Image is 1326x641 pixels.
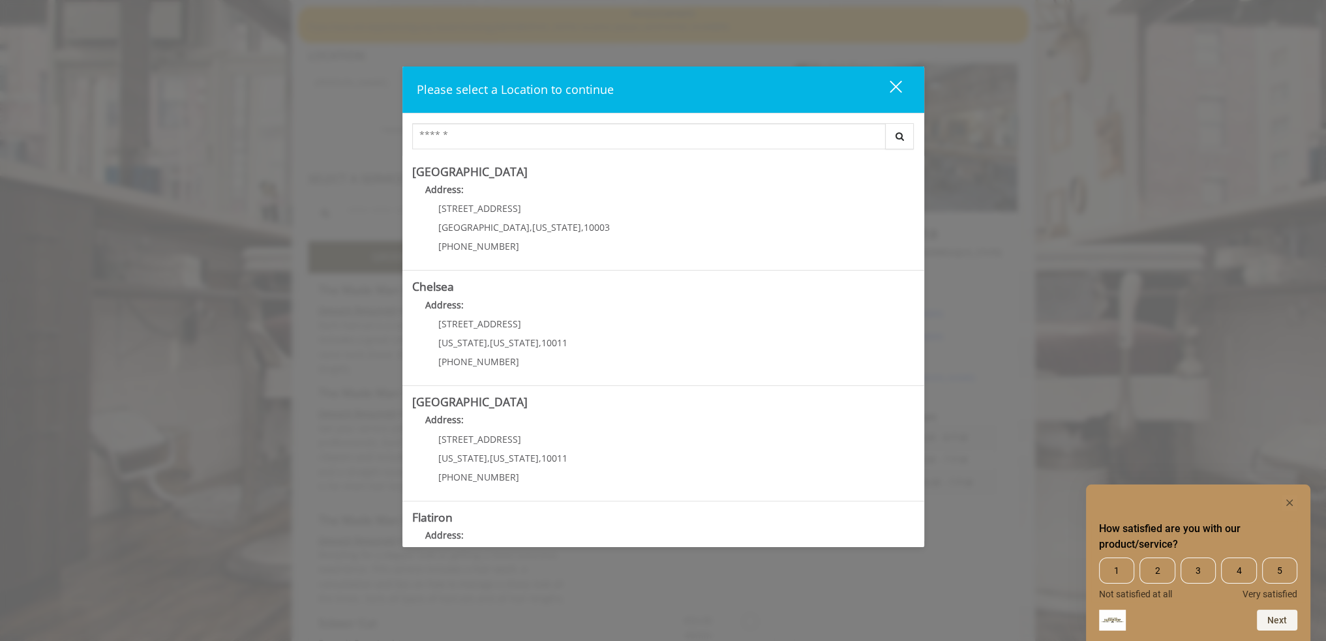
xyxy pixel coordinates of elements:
span: Very satisfied [1243,589,1297,599]
span: , [487,452,490,464]
span: 10011 [541,452,567,464]
span: [US_STATE] [438,336,487,349]
span: Not satisfied at all [1099,589,1172,599]
b: Address: [425,529,464,541]
span: , [539,452,541,464]
div: Center Select [412,123,914,156]
button: Hide survey [1282,495,1297,511]
b: [GEOGRAPHIC_DATA] [412,394,528,410]
span: 10003 [584,221,610,233]
span: [PHONE_NUMBER] [438,355,519,368]
span: , [581,221,584,233]
span: , [539,336,541,349]
b: Address: [425,413,464,426]
b: Address: [425,183,464,196]
span: [GEOGRAPHIC_DATA] [438,221,530,233]
b: Chelsea [412,278,454,294]
span: [PHONE_NUMBER] [438,471,519,483]
span: [US_STATE] [490,336,539,349]
span: [STREET_ADDRESS] [438,318,521,330]
span: Please select a Location to continue [417,82,614,97]
span: 3 [1181,558,1216,584]
span: , [530,221,532,233]
i: Search button [892,132,907,141]
span: [STREET_ADDRESS] [438,433,521,445]
span: 2 [1139,558,1175,584]
span: [US_STATE] [438,452,487,464]
b: Flatiron [412,509,453,525]
div: close dialog [875,80,901,99]
span: 5 [1262,558,1297,584]
b: Address: [425,299,464,311]
span: , [487,336,490,349]
button: Next question [1257,610,1297,631]
span: [STREET_ADDRESS] [438,202,521,215]
b: [GEOGRAPHIC_DATA] [412,164,528,179]
span: [US_STATE] [532,221,581,233]
h2: How satisfied are you with our product/service? Select an option from 1 to 5, with 1 being Not sa... [1099,521,1297,552]
input: Search Center [412,123,886,149]
span: 4 [1221,558,1256,584]
div: How satisfied are you with our product/service? Select an option from 1 to 5, with 1 being Not sa... [1099,495,1297,631]
span: [US_STATE] [490,452,539,464]
span: [PHONE_NUMBER] [438,240,519,252]
button: close dialog [866,76,910,103]
div: How satisfied are you with our product/service? Select an option from 1 to 5, with 1 being Not sa... [1099,558,1297,599]
span: 1 [1099,558,1134,584]
span: 10011 [541,336,567,349]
